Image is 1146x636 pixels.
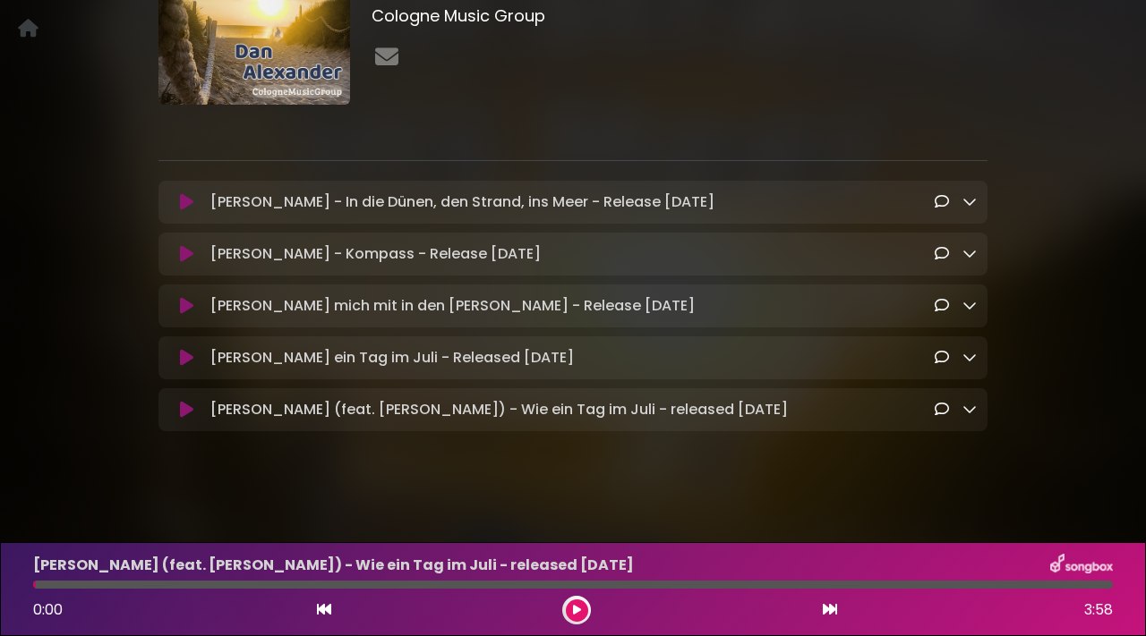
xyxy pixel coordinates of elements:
p: [PERSON_NAME] (feat. [PERSON_NAME]) - Wie ein Tag im Juli - released [DATE] [210,399,788,420]
p: [PERSON_NAME] - In die Dünen, den Strand, ins Meer - Release [DATE] [210,191,714,213]
p: [PERSON_NAME] ein Tag im Juli - Released [DATE] [210,347,574,369]
p: [PERSON_NAME] - Kompass - Release [DATE] [210,243,541,265]
p: [PERSON_NAME] mich mit in den [PERSON_NAME] - Release [DATE] [210,295,695,317]
h3: Cologne Music Group [372,6,988,26]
